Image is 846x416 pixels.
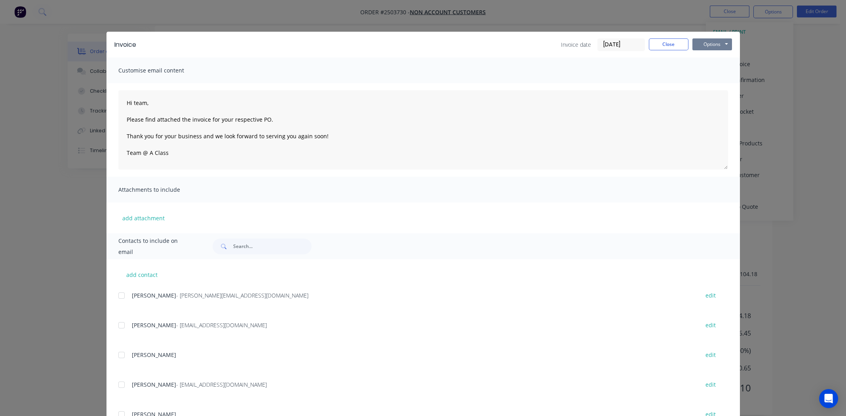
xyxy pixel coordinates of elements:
textarea: Hi team, Please find attached the invoice for your respective PO. Thank you for your business and... [118,90,728,170]
span: [PERSON_NAME] [132,321,176,329]
span: Attachments to include [118,184,205,195]
span: Contacts to include on email [118,235,193,258]
button: Close [649,38,688,50]
span: [PERSON_NAME] [132,381,176,388]
button: edit [701,379,721,390]
span: - [PERSON_NAME][EMAIL_ADDRESS][DOMAIN_NAME] [176,292,308,299]
button: add attachment [118,212,169,224]
span: Customise email content [118,65,205,76]
button: edit [701,320,721,330]
div: Invoice [114,40,136,50]
button: Options [692,38,732,50]
span: - [EMAIL_ADDRESS][DOMAIN_NAME] [176,321,267,329]
button: edit [701,290,721,301]
span: Invoice date [561,40,591,49]
span: - [EMAIL_ADDRESS][DOMAIN_NAME] [176,381,267,388]
span: [PERSON_NAME] [132,292,176,299]
span: [PERSON_NAME] [132,351,176,359]
input: Search... [233,239,312,254]
div: Open Intercom Messenger [819,389,838,408]
button: add contact [118,269,166,281]
button: edit [701,349,721,360]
